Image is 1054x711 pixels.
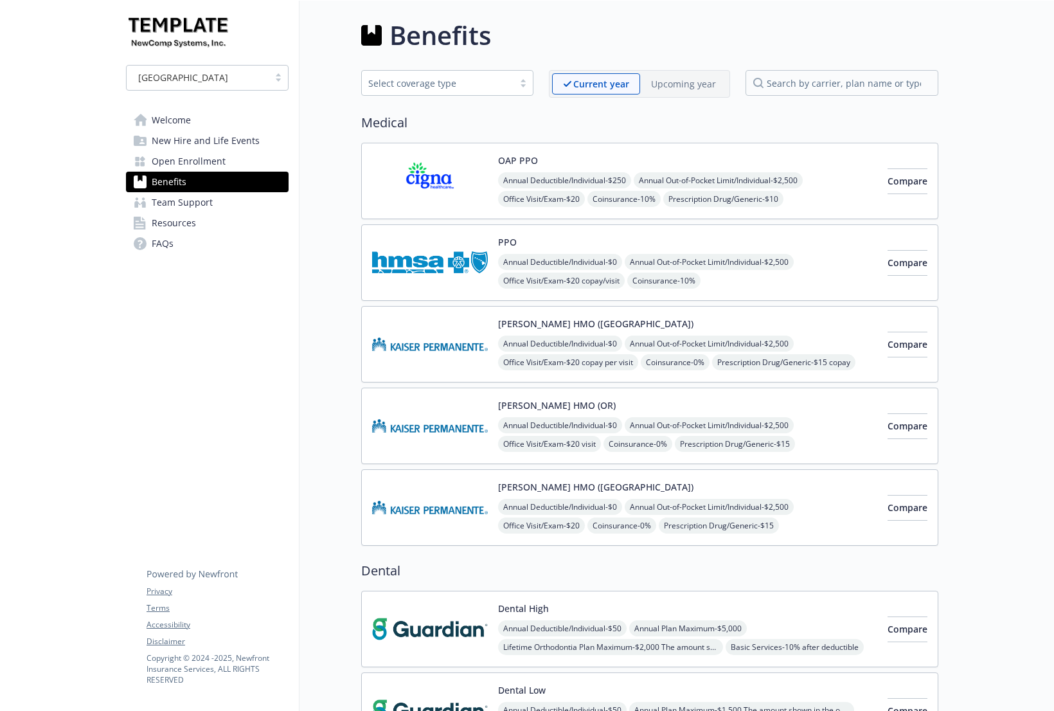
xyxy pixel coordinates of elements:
span: Compare [888,338,927,350]
span: Annual Plan Maximum - $5,000 [629,620,747,636]
a: Disclaimer [147,636,288,647]
span: Annual Deductible/Individual - $0 [498,336,622,352]
span: Annual Out-of-Pocket Limit/Individual - $2,500 [634,172,803,188]
button: Compare [888,413,927,439]
span: Compare [888,256,927,269]
span: Compare [888,623,927,635]
img: Kaiser Permanente Insurance Company carrier logo [372,399,488,453]
span: Office Visit/Exam - $20 [498,517,585,534]
span: Compare [888,420,927,432]
span: Welcome [152,110,191,130]
a: Benefits [126,172,289,192]
h1: Benefits [389,16,491,55]
span: Open Enrollment [152,151,226,172]
button: Dental High [498,602,549,615]
span: New Hire and Life Events [152,130,260,151]
p: Upcoming year [651,77,716,91]
span: Coinsurance - 0% [587,517,656,534]
img: CIGNA carrier logo [372,154,488,208]
span: Annual Deductible/Individual - $0 [498,417,622,433]
button: Compare [888,332,927,357]
span: Prescription Drug/Generic - $15 [659,517,779,534]
span: Annual Out-of-Pocket Limit/Individual - $2,500 [625,417,794,433]
img: Kaiser Permanente Insurance Company carrier logo [372,317,488,372]
p: Copyright © 2024 - 2025 , Newfront Insurance Services, ALL RIGHTS RESERVED [147,652,288,685]
button: Compare [888,495,927,521]
span: [GEOGRAPHIC_DATA] [133,71,262,84]
span: Coinsurance - 10% [587,191,661,207]
a: FAQs [126,233,289,254]
span: Office Visit/Exam - $20 [498,191,585,207]
a: Open Enrollment [126,151,289,172]
span: Annual Out-of-Pocket Limit/Individual - $2,500 [625,499,794,515]
span: Basic Services - 10% after deductible [726,639,864,655]
button: OAP PPO [498,154,538,167]
span: Office Visit/Exam - $20 visit [498,436,601,452]
button: Compare [888,616,927,642]
button: Dental Low [498,683,546,697]
div: Select coverage type [368,76,507,90]
h2: Medical [361,113,938,132]
button: [PERSON_NAME] HMO ([GEOGRAPHIC_DATA]) [498,480,693,494]
p: Current year [573,77,629,91]
button: Compare [888,250,927,276]
span: FAQs [152,233,174,254]
span: Annual Deductible/Individual - $50 [498,620,627,636]
span: Office Visit/Exam - $20 copay/visit [498,273,625,289]
img: Guardian carrier logo [372,602,488,656]
input: search by carrier, plan name or type [746,70,938,96]
span: Compare [888,501,927,514]
span: [GEOGRAPHIC_DATA] [138,71,228,84]
a: Welcome [126,110,289,130]
span: Prescription Drug/Generic - $15 [675,436,795,452]
button: [PERSON_NAME] HMO (OR) [498,399,616,412]
span: Team Support [152,192,213,213]
a: Accessibility [147,619,288,631]
button: [PERSON_NAME] HMO ([GEOGRAPHIC_DATA]) [498,317,693,330]
a: Privacy [147,586,288,597]
a: Team Support [126,192,289,213]
span: Coinsurance - 10% [627,273,701,289]
span: Prescription Drug/Generic - $10 [663,191,783,207]
span: Resources [152,213,196,233]
span: Prescription Drug/Generic - $15 copay [712,354,855,370]
span: Annual Out-of-Pocket Limit/Individual - $2,500 [625,336,794,352]
span: Annual Out-of-Pocket Limit/Individual - $2,500 [625,254,794,270]
span: Compare [888,175,927,187]
button: Compare [888,168,927,194]
span: Annual Deductible/Individual - $250 [498,172,631,188]
img: Kaiser Permanente Insurance Company carrier logo [372,480,488,535]
span: Coinsurance - 0% [603,436,672,452]
a: Terms [147,602,288,614]
h2: Dental [361,561,938,580]
span: Lifetime Orthodontia Plan Maximum - $2,000 The amount shown in the out of network field is your c... [498,639,723,655]
a: New Hire and Life Events [126,130,289,151]
span: Annual Deductible/Individual - $0 [498,499,622,515]
button: PPO [498,235,517,249]
span: Benefits [152,172,186,192]
img: Hawaii Medical Service Association carrier logo [372,235,488,290]
span: Annual Deductible/Individual - $0 [498,254,622,270]
span: Office Visit/Exam - $20 copay per visit [498,354,638,370]
span: Coinsurance - 0% [641,354,710,370]
a: Resources [126,213,289,233]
